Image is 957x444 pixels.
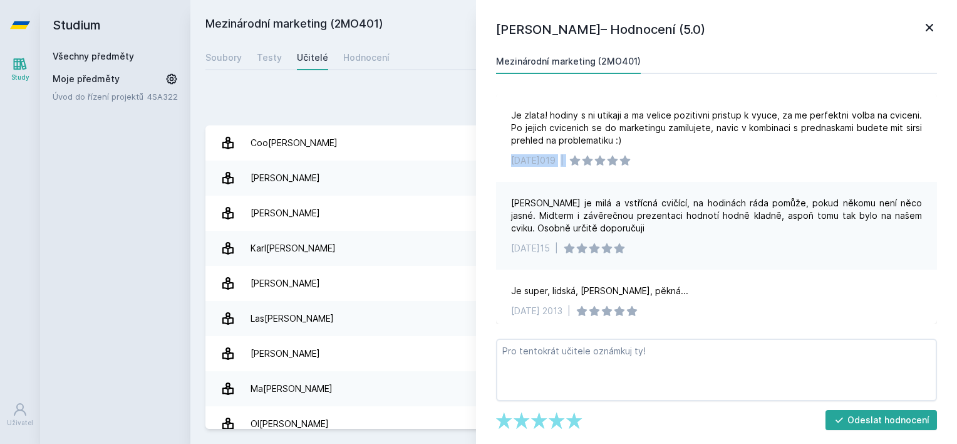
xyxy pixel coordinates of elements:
[205,266,942,301] a: [PERSON_NAME] 6 hodnocení 3.2
[511,242,550,255] div: [DATE]15
[257,51,282,64] div: Testy
[511,109,922,147] div: Je zlata! hodiny s ni utikaji a ma velice pozitivni pristup k vyuce, za me perfektni volba na cvi...
[297,45,328,70] a: Učitelé
[205,371,942,406] a: Ma[PERSON_NAME] 1 hodnocení 5.0
[205,15,802,35] h2: Mezinárodní marketing (2MO401)
[251,411,329,436] div: Ol[PERSON_NAME]
[511,285,688,297] div: Je super, lidská, [PERSON_NAME], pěkná...
[567,305,571,317] div: |
[205,45,242,70] a: Soubory
[3,50,38,88] a: Study
[7,418,33,428] div: Uživatel
[251,376,333,401] div: Ma[PERSON_NAME]
[53,51,134,61] a: Všechny předměty
[3,396,38,434] a: Uživatel
[205,196,942,231] a: [PERSON_NAME] 5 hodnocení 4.4
[147,92,178,102] a: 4SA322
[511,305,562,317] div: [DATE] 2013
[205,406,942,441] a: Ol[PERSON_NAME] 3 hodnocení 5.0
[257,45,282,70] a: Testy
[825,410,938,430] button: Odeslat hodnocení
[297,51,328,64] div: Učitelé
[511,197,922,235] div: [PERSON_NAME] je milá a vstřícná cvičící, na hodinách ráda pomůže, pokud někomu není něco jasné. ...
[511,154,556,167] div: [DATE]019
[205,336,942,371] a: [PERSON_NAME] 3 hodnocení 3.3
[205,125,942,161] a: Coo[PERSON_NAME] 3 hodnocení 3.3
[251,236,336,261] div: Karl[PERSON_NAME]
[53,90,147,103] a: Úvod do řízení projektů
[251,166,320,191] div: [PERSON_NAME]
[53,73,120,85] span: Moje předměty
[251,201,320,226] div: [PERSON_NAME]
[205,301,942,336] a: Las[PERSON_NAME] 2 hodnocení 3.0
[561,154,564,167] div: |
[205,161,942,196] a: [PERSON_NAME] 1 hodnocení 4.0
[251,130,338,156] div: Coo[PERSON_NAME]
[555,242,558,255] div: |
[205,51,242,64] div: Soubory
[205,231,942,266] a: Karl[PERSON_NAME] 1 hodnocení 5.0
[251,341,320,366] div: [PERSON_NAME]
[251,271,320,296] div: [PERSON_NAME]
[343,51,390,64] div: Hodnocení
[343,45,390,70] a: Hodnocení
[251,306,334,331] div: Las[PERSON_NAME]
[11,73,29,82] div: Study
